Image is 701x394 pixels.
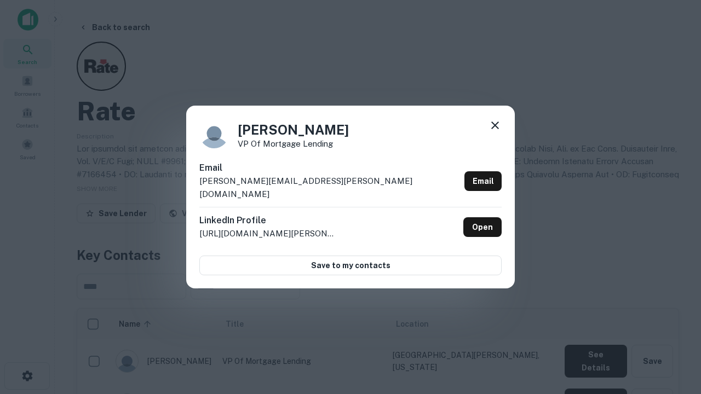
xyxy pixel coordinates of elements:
p: VP of Mortgage Lending [238,140,349,148]
h6: LinkedIn Profile [199,214,336,227]
button: Save to my contacts [199,256,502,275]
a: Open [463,217,502,237]
iframe: Chat Widget [646,271,701,324]
h6: Email [199,161,460,175]
a: Email [464,171,502,191]
p: [PERSON_NAME][EMAIL_ADDRESS][PERSON_NAME][DOMAIN_NAME] [199,175,460,200]
h4: [PERSON_NAME] [238,120,349,140]
img: 9c8pery4andzj6ohjkjp54ma2 [199,119,229,148]
p: [URL][DOMAIN_NAME][PERSON_NAME] [199,227,336,240]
